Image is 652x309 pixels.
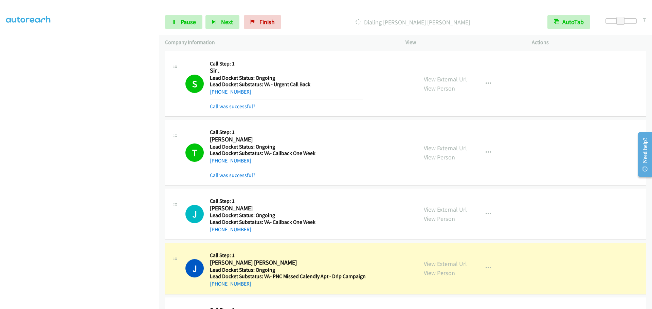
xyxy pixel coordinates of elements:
p: View [405,38,520,46]
a: Finish [244,15,281,29]
h5: Call Step: 1 [210,129,363,136]
h5: Lead Docket Substatus: VA - Urgent Call Back [210,81,363,88]
a: [PHONE_NUMBER] [210,157,251,164]
h5: Lead Docket Status: Ongoing [210,75,363,81]
h5: Lead Docket Substatus: VA- Callback One Week [210,150,363,157]
a: [PHONE_NUMBER] [210,226,251,233]
a: View Person [424,84,455,92]
h1: J [185,259,204,277]
h5: Lead Docket Substatus: VA- PNC Missed Calendly Apt - Drip Campaign [210,273,366,280]
span: Finish [259,18,275,26]
a: Pause [165,15,202,29]
h5: Lead Docket Status: Ongoing [210,143,363,150]
h5: Lead Docket Status: Ongoing [210,212,363,219]
h5: Call Step: 1 [210,198,363,205]
div: 7 [643,15,646,24]
button: AutoTab [547,15,590,29]
h1: S [185,75,204,93]
h5: Lead Docket Substatus: VA- Callback One Week [210,219,363,226]
button: Next [205,15,239,29]
h1: J [185,205,204,223]
iframe: Resource Center [632,128,652,181]
a: View Person [424,269,455,277]
a: View Person [424,215,455,223]
p: Dialing [PERSON_NAME] [PERSON_NAME] [290,18,535,27]
a: Call was successful? [210,103,255,110]
a: Call was successful? [210,172,255,178]
span: Next [221,18,233,26]
h2: [PERSON_NAME] [210,136,363,143]
a: View External Url [424,206,467,213]
a: View External Url [424,75,467,83]
h5: Call Step: 1 [210,252,366,259]
a: [PHONE_NUMBER] [210,89,251,95]
a: View External Url [424,260,467,268]
h1: T [185,143,204,162]
a: View External Url [424,144,467,152]
p: Actions [532,38,646,46]
a: View Person [424,153,455,161]
span: Pause [181,18,196,26]
h2: [PERSON_NAME] [210,205,363,212]
p: Company Information [165,38,393,46]
h5: Lead Docket Status: Ongoing [210,267,366,273]
a: [PHONE_NUMBER] [210,281,251,287]
h5: Call Step: 1 [210,60,363,67]
h2: [PERSON_NAME] [PERSON_NAME] [210,259,363,267]
h2: Sir . [210,67,363,75]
